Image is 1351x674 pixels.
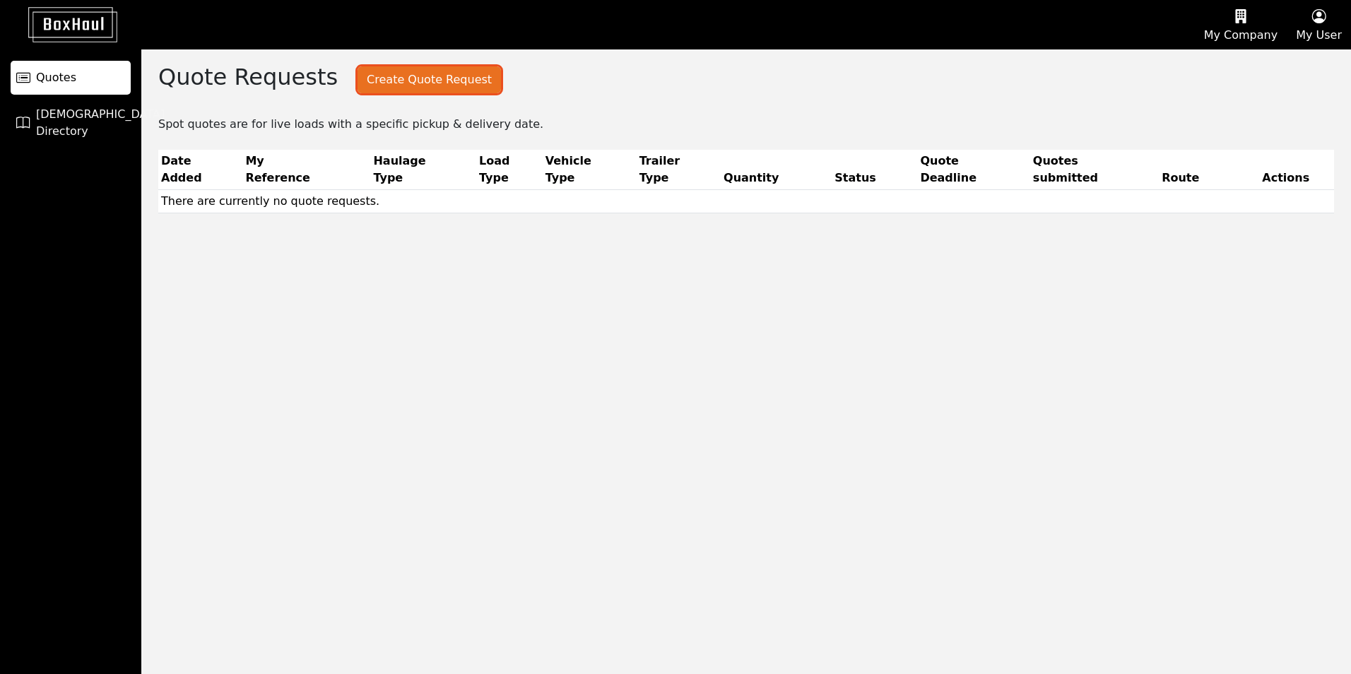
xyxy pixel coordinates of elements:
th: Haulage Type [370,150,476,190]
th: Quote Deadline [917,150,1030,190]
button: Create Quote Request [358,66,501,93]
button: My User [1287,1,1351,49]
div: Spot quotes are for live loads with a specific pickup & delivery date. [141,113,1351,133]
td: There are currently no quote requests. [158,190,1334,213]
h2: Quote Requests [158,64,338,90]
th: Quotes submitted [1030,150,1159,190]
th: Trailer Type [637,150,721,190]
th: Status [832,150,917,190]
th: Actions [1238,150,1334,190]
span: Quotes [36,69,76,86]
img: BoxHaul [7,7,117,42]
span: [DEMOGRAPHIC_DATA] Directory [36,106,165,140]
button: My Company [1195,1,1287,49]
th: Quantity [721,150,832,190]
a: [DEMOGRAPHIC_DATA] Directory [11,106,131,140]
a: Quotes [11,61,131,95]
th: Date Added [158,150,242,190]
th: My Reference [242,150,370,190]
th: Load Type [476,150,543,190]
th: Vehicle Type [543,150,637,190]
th: Route [1159,150,1237,190]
